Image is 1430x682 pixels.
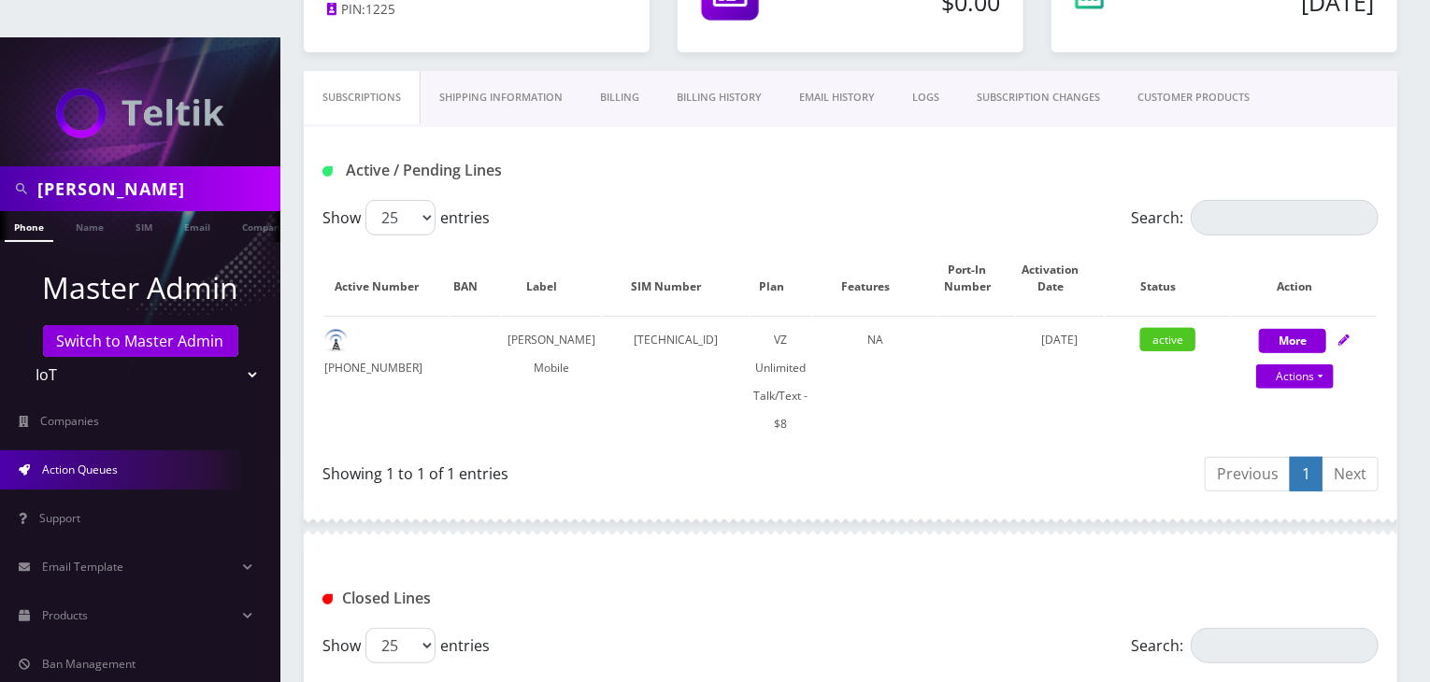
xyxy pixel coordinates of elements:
[780,71,894,124] a: EMAIL HISTORY
[658,71,780,124] a: Billing History
[42,462,118,477] span: Action Queues
[322,455,837,485] div: Showing 1 to 1 of 1 entries
[751,243,811,314] th: Plan: activate to sort column ascending
[126,211,162,240] a: SIM
[322,166,333,177] img: Active / Pending Lines
[1191,628,1379,663] input: Search:
[42,559,123,575] span: Email Template
[450,243,500,314] th: BAN: activate to sort column ascending
[322,200,490,235] label: Show entries
[5,211,53,242] a: Phone
[894,71,958,124] a: LOGS
[502,243,601,314] th: Label: activate to sort column ascending
[365,628,436,663] select: Showentries
[1205,457,1291,491] a: Previous
[581,71,658,124] a: Billing
[322,628,490,663] label: Show entries
[1322,457,1379,491] a: Next
[175,211,220,240] a: Email
[1042,332,1079,348] span: [DATE]
[1131,200,1379,235] label: Search:
[1256,364,1334,389] a: Actions
[322,162,656,179] h1: Active / Pending Lines
[304,71,421,124] a: Subscriptions
[324,329,348,352] img: default.png
[1131,628,1379,663] label: Search:
[502,316,601,448] td: [PERSON_NAME] Mobile
[1140,328,1195,351] span: active
[324,243,449,314] th: Active Number: activate to sort column ascending
[1290,457,1323,491] a: 1
[322,590,656,607] h1: Closed Lines
[813,243,937,314] th: Features: activate to sort column ascending
[56,88,224,138] img: IoT
[1106,243,1230,314] th: Status: activate to sort column ascending
[421,71,581,124] a: Shipping Information
[365,1,395,18] span: 1225
[41,413,100,429] span: Companies
[1232,243,1377,314] th: Action: activate to sort column ascending
[365,200,436,235] select: Showentries
[327,1,365,20] a: PIN:
[1259,329,1326,353] button: More
[42,656,136,672] span: Ban Management
[603,243,749,314] th: SIM Number: activate to sort column ascending
[42,607,88,623] span: Products
[1016,243,1104,314] th: Activation Date: activate to sort column ascending
[813,316,937,448] td: NA
[233,211,295,240] a: Company
[603,316,749,448] td: [TECHNICAL_ID]
[1119,71,1268,124] a: CUSTOMER PRODUCTS
[37,171,276,206] input: Search in Company
[324,316,449,448] td: [PHONE_NUMBER]
[958,71,1119,124] a: SUBSCRIPTION CHANGES
[66,211,113,240] a: Name
[39,510,80,526] span: Support
[751,316,811,448] td: VZ Unlimited Talk/Text - $8
[322,594,333,604] img: Closed Lines
[1191,200,1379,235] input: Search:
[939,243,1014,314] th: Port-In Number: activate to sort column ascending
[43,325,238,357] a: Switch to Master Admin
